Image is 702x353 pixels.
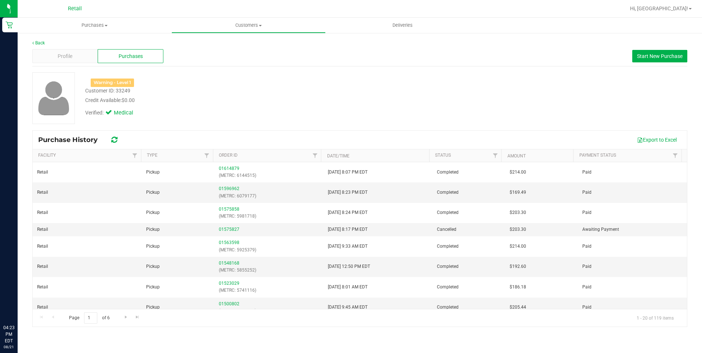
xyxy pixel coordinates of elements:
[219,213,319,220] p: (METRC: 5981718)
[146,284,160,291] span: Pickup
[437,226,456,233] span: Cancelled
[437,304,459,311] span: Completed
[630,6,688,11] span: Hi, [GEOGRAPHIC_DATA]!
[326,18,480,33] a: Deliveries
[84,312,97,324] input: 1
[510,243,526,250] span: $214.00
[437,284,459,291] span: Completed
[328,284,368,291] span: [DATE] 8:01 AM EDT
[114,109,143,117] span: Medical
[383,22,423,29] span: Deliveries
[582,189,591,196] span: Paid
[489,149,501,162] a: Filter
[510,284,526,291] span: $186.18
[3,324,14,344] p: 04:23 PM EDT
[37,226,48,233] span: Retail
[37,284,48,291] span: Retail
[119,52,143,60] span: Purchases
[219,166,239,171] a: 01614879
[122,97,135,103] span: $0.00
[37,263,48,270] span: Retail
[632,134,681,146] button: Export to Excel
[201,149,213,162] a: Filter
[35,79,73,117] img: user-icon.png
[219,261,239,266] a: 01548168
[85,97,407,104] div: Credit Available:
[132,312,143,322] a: Go to the last page
[328,304,368,311] span: [DATE] 9:45 AM EDT
[582,243,591,250] span: Paid
[582,209,591,216] span: Paid
[219,193,319,200] p: (METRC: 6079177)
[631,312,680,323] span: 1 - 20 of 119 items
[328,243,368,250] span: [DATE] 9:33 AM EDT
[328,189,368,196] span: [DATE] 8:23 PM EDT
[219,287,319,294] p: (METRC: 5741116)
[582,284,591,291] span: Paid
[437,189,459,196] span: Completed
[219,267,319,274] p: (METRC: 5855252)
[219,186,239,191] a: 01596962
[437,263,459,270] span: Completed
[147,153,158,158] a: Type
[3,344,14,350] p: 08/21
[120,312,131,322] a: Go to the next page
[68,6,82,12] span: Retail
[7,294,29,316] iframe: Resource center
[632,50,687,62] button: Start New Purchase
[18,22,171,29] span: Purchases
[510,209,526,216] span: $203.30
[579,153,616,158] a: Payment Status
[507,153,526,159] a: Amount
[146,209,160,216] span: Pickup
[510,304,526,311] span: $205.44
[146,243,160,250] span: Pickup
[328,263,370,270] span: [DATE] 12:50 PM EDT
[172,22,325,29] span: Customers
[58,52,72,60] span: Profile
[146,263,160,270] span: Pickup
[146,169,160,176] span: Pickup
[129,149,141,162] a: Filter
[328,169,368,176] span: [DATE] 8:07 PM EDT
[146,226,160,233] span: Pickup
[510,263,526,270] span: $192.60
[219,281,239,286] a: 01523029
[63,312,116,324] span: Page of 6
[37,243,48,250] span: Retail
[219,172,319,179] p: (METRC: 6144515)
[510,226,526,233] span: $203.30
[327,153,350,159] a: Date/Time
[437,243,459,250] span: Completed
[219,240,239,245] a: 01563598
[37,304,48,311] span: Retail
[219,207,239,212] a: 01575858
[219,247,319,254] p: (METRC: 5925379)
[328,209,368,216] span: [DATE] 8:24 PM EDT
[219,301,239,306] a: 01500802
[582,226,619,233] span: Awaiting Payment
[435,153,451,158] a: Status
[309,149,321,162] a: Filter
[510,189,526,196] span: $169.49
[219,153,238,158] a: Order ID
[437,209,459,216] span: Completed
[146,189,160,196] span: Pickup
[18,18,171,33] a: Purchases
[32,40,45,46] a: Back
[37,189,48,196] span: Retail
[582,263,591,270] span: Paid
[85,87,130,95] div: Customer ID: 33249
[637,53,683,59] span: Start New Purchase
[146,304,160,311] span: Pickup
[582,304,591,311] span: Paid
[171,18,325,33] a: Customers
[38,136,105,144] span: Purchase History
[38,153,56,158] a: Facility
[510,169,526,176] span: $214.00
[219,307,319,314] p: (METRC: 5640040)
[85,109,143,117] div: Verified:
[437,169,459,176] span: Completed
[6,21,13,29] inline-svg: Retail
[669,149,681,162] a: Filter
